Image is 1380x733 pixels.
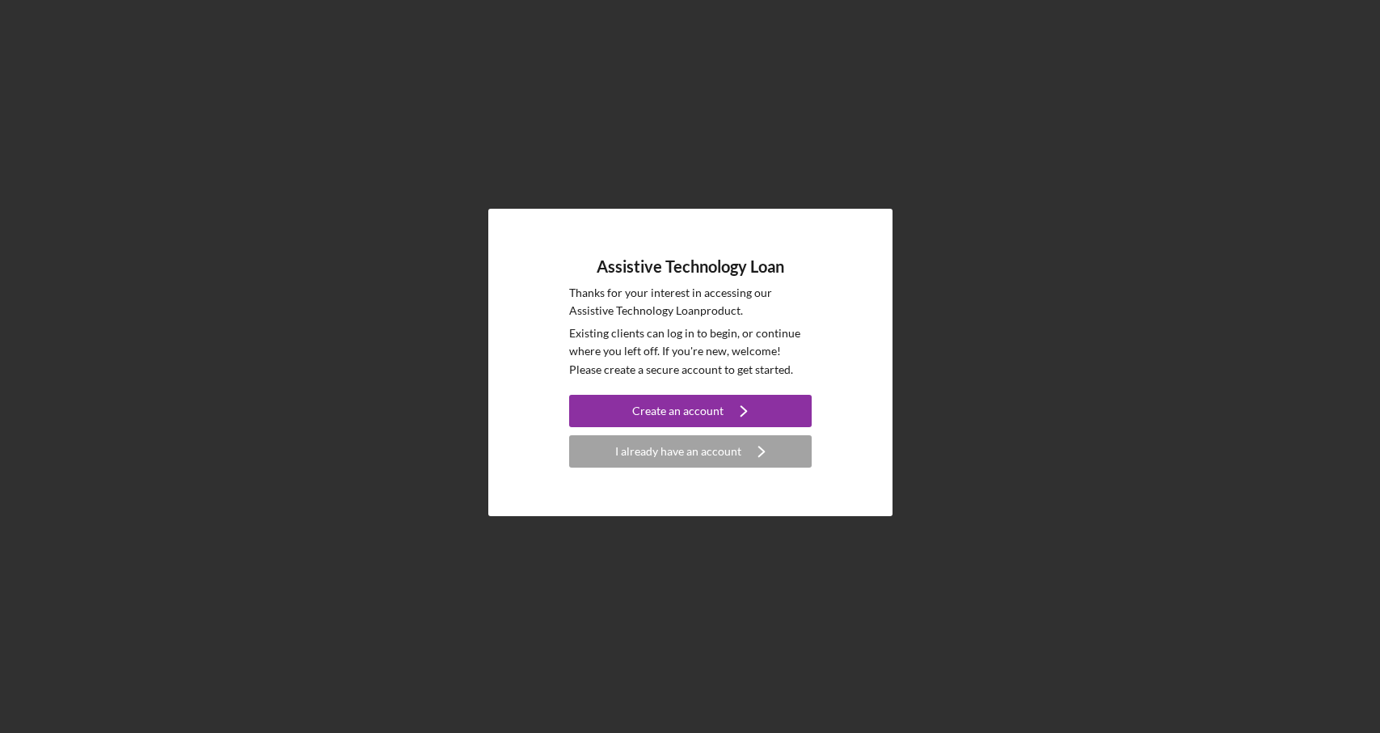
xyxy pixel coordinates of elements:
p: Thanks for your interest in accessing our Assistive Technology Loan product. [569,284,812,320]
h4: Assistive Technology Loan [597,257,784,276]
button: I already have an account [569,435,812,468]
div: I already have an account [615,435,741,468]
div: Create an account [632,395,724,427]
a: Create an account [569,395,812,431]
p: Existing clients can log in to begin, or continue where you left off. If you're new, welcome! Ple... [569,324,812,379]
button: Create an account [569,395,812,427]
